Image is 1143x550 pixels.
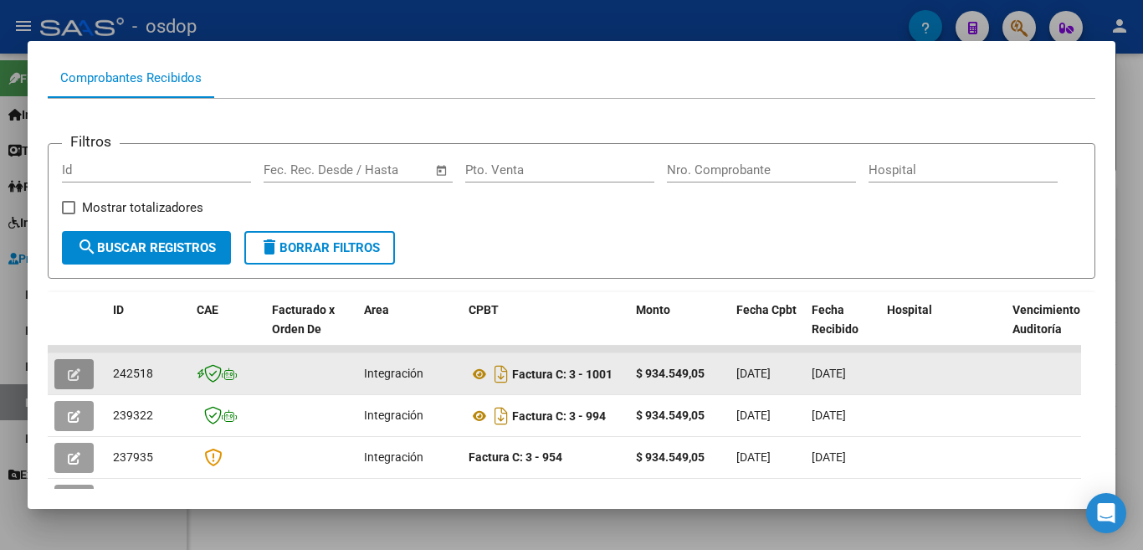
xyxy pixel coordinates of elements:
i: Descargar documento [490,403,512,429]
span: Mostrar totalizadores [82,198,203,218]
span: Area [364,303,389,316]
div: Open Intercom Messenger [1086,493,1126,533]
span: Integración [364,450,423,464]
span: 237935 [113,450,153,464]
span: Vencimiento Auditoría [1012,303,1080,336]
strong: Factura C: 3 - 1001 [512,368,613,381]
datatable-header-cell: Monto [629,292,730,366]
strong: Factura C: 3 - 994 [512,409,606,423]
input: Fecha inicio [264,162,331,177]
datatable-header-cell: Area [357,292,462,366]
span: 242518 [113,367,153,380]
mat-icon: delete [259,237,279,257]
span: [DATE] [812,450,846,464]
datatable-header-cell: Fecha Cpbt [730,292,805,366]
button: Buscar Registros [62,231,231,265]
span: CAE [197,303,218,316]
button: Borrar Filtros [244,231,395,265]
span: Monto [636,303,670,316]
span: Buscar Registros [77,240,216,255]
span: 239322 [113,409,153,422]
datatable-header-cell: Fecha Recibido [805,292,880,366]
strong: Factura C: 3 - 954 [469,450,562,464]
span: Fecha Recibido [812,303,859,336]
span: [DATE] [736,450,771,464]
datatable-header-cell: Hospital [880,292,1006,366]
span: [DATE] [812,367,846,380]
span: [DATE] [736,409,771,422]
strong: $ 934.549,05 [636,367,705,380]
mat-icon: search [77,237,97,257]
strong: $ 934.549,05 [636,450,705,464]
span: Borrar Filtros [259,240,380,255]
datatable-header-cell: CPBT [462,292,629,366]
span: Facturado x Orden De [272,303,335,336]
button: Open calendar [433,161,452,180]
datatable-header-cell: ID [106,292,190,366]
datatable-header-cell: Vencimiento Auditoría [1006,292,1081,366]
datatable-header-cell: CAE [190,292,265,366]
datatable-header-cell: Facturado x Orden De [265,292,357,366]
span: ID [113,303,124,316]
span: [DATE] [812,409,846,422]
h3: Filtros [62,131,120,152]
span: Fecha Cpbt [736,303,797,316]
span: [DATE] [736,367,771,380]
strong: $ 934.549,05 [636,409,705,422]
input: Fecha fin [346,162,428,177]
span: Integración [364,367,423,380]
span: CPBT [469,303,499,316]
span: Hospital [887,303,932,316]
span: Integración [364,409,423,422]
div: Comprobantes Recibidos [60,69,202,88]
i: Descargar documento [490,361,512,388]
